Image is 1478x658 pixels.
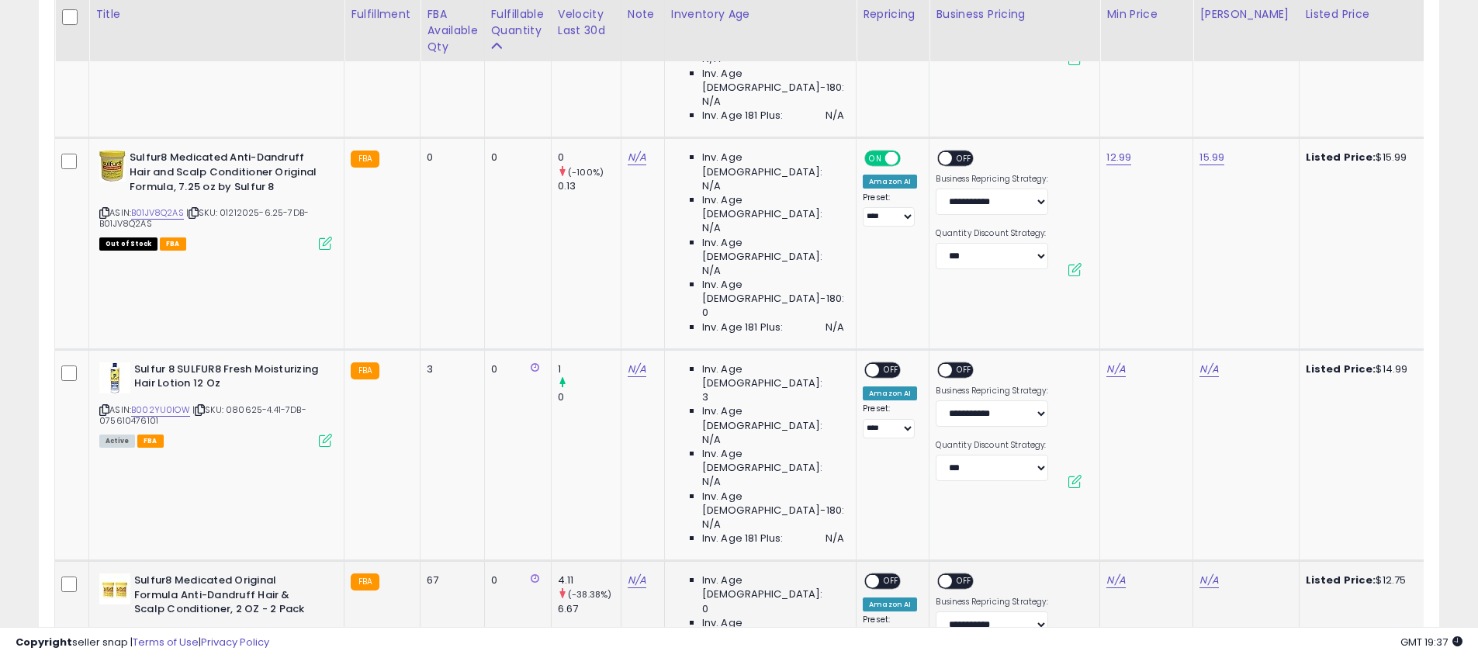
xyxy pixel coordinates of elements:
div: Fulfillment [351,6,414,23]
small: FBA [351,362,379,379]
span: Inv. Age [DEMOGRAPHIC_DATA]-180: [702,67,844,95]
span: N/A [702,264,721,278]
div: Title [95,6,337,23]
img: 41LyYn1qYlL._SL40_.jpg [99,362,130,393]
div: Fulfillable Quantity [491,6,545,39]
span: | SKU: 01212025-6.25-7DB-B01JV8Q2AS [99,206,309,230]
a: N/A [1106,362,1125,377]
div: Listed Price [1306,6,1440,23]
div: seller snap | | [16,635,269,650]
div: Preset: [863,615,917,649]
label: Business Repricing Strategy: [936,386,1048,397]
img: 41yXnCAl-KL._SL40_.jpg [99,573,130,604]
div: 1 [558,362,621,376]
div: Preset: [863,403,917,438]
span: | SKU: 080625-4.41-7DB-075610476101 [99,403,306,427]
a: N/A [628,573,646,588]
a: N/A [1199,573,1218,588]
div: Amazon AI [863,597,917,611]
span: Inv. Age 181 Plus: [702,320,784,334]
span: Inv. Age [DEMOGRAPHIC_DATA]: [702,616,844,644]
div: ASIN: [99,362,332,445]
small: (-100%) [568,166,604,178]
a: Privacy Policy [201,635,269,649]
a: B01JV8Q2AS [131,206,184,220]
span: 0 [702,306,708,320]
div: 0 [558,390,621,404]
label: Business Repricing Strategy: [936,597,1048,608]
span: Inv. Age [DEMOGRAPHIC_DATA]: [702,236,844,264]
span: 2025-09-15 19:37 GMT [1400,635,1462,649]
span: Inv. Age [DEMOGRAPHIC_DATA]: [702,193,844,221]
span: FBA [160,237,186,251]
span: Inv. Age [DEMOGRAPHIC_DATA]: [702,573,844,601]
div: Preset: [863,192,917,227]
span: 0 [702,602,708,616]
div: 0 [491,573,539,587]
span: ON [866,152,885,165]
b: Listed Price: [1306,150,1376,164]
div: 6.67 [558,602,621,616]
a: N/A [1106,573,1125,588]
span: FBA [137,435,164,448]
div: 0 [558,151,621,164]
label: Quantity Discount Strategy: [936,228,1048,239]
small: FBA [351,573,379,590]
div: 0.13 [558,179,621,193]
span: Inv. Age 181 Plus: [702,532,784,545]
a: 12.99 [1106,150,1131,165]
span: Inv. Age [DEMOGRAPHIC_DATA]: [702,151,844,178]
span: Inv. Age 181 Plus: [702,109,784,123]
span: All listings that are currently out of stock and unavailable for purchase on Amazon [99,237,157,251]
a: Terms of Use [133,635,199,649]
b: Sulfur8 Medicated Original Formula Anti-Dandruff Hair & Scalp Conditioner, 2 OZ - 2 Pack [134,573,323,621]
div: Inventory Age [671,6,850,23]
div: Velocity Last 30d [558,6,614,39]
span: N/A [702,518,721,532]
div: $14.99 [1306,362,1435,376]
span: OFF [898,152,923,165]
span: OFF [953,152,978,165]
div: Min Price [1106,6,1186,23]
div: FBA Available Qty [427,6,477,55]
div: 0 [491,362,539,376]
a: N/A [628,362,646,377]
span: N/A [702,95,721,109]
div: 4.11 [558,573,621,587]
span: OFF [879,363,904,376]
div: Note [628,6,658,23]
span: N/A [826,320,844,334]
b: Sulfur8 Medicated Anti-Dandruff Hair and Scalp Conditioner Original Formula, 7.25 oz by Sulfur 8 [130,151,318,198]
div: Amazon AI [863,386,917,400]
b: Listed Price: [1306,362,1376,376]
span: Inv. Age [DEMOGRAPHIC_DATA]: [702,447,844,475]
span: OFF [953,575,978,588]
div: $12.75 [1306,573,1435,587]
span: Inv. Age [DEMOGRAPHIC_DATA]: [702,404,844,432]
div: 0 [491,151,539,164]
span: N/A [702,475,721,489]
div: [PERSON_NAME] [1199,6,1292,23]
span: N/A [702,179,721,193]
span: All listings currently available for purchase on Amazon [99,435,135,448]
a: 15.99 [1199,150,1224,165]
div: Repricing [863,6,922,23]
div: 67 [427,573,472,587]
div: Amazon AI [863,175,917,189]
span: OFF [879,575,904,588]
span: N/A [826,109,844,123]
span: Inv. Age [DEMOGRAPHIC_DATA]: [702,362,844,390]
span: OFF [953,363,978,376]
span: N/A [702,433,721,447]
a: N/A [628,150,646,165]
small: (-38.38%) [568,588,611,601]
label: Business Repricing Strategy: [936,174,1048,185]
span: 3 [702,390,708,404]
strong: Copyright [16,635,72,649]
img: 51X7jBB1ZCL._SL40_.jpg [99,151,126,182]
div: 0 [427,151,472,164]
div: ASIN: [99,151,332,248]
span: Inv. Age [DEMOGRAPHIC_DATA]-180: [702,490,844,518]
a: N/A [1199,362,1218,377]
label: Quantity Discount Strategy: [936,440,1048,451]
